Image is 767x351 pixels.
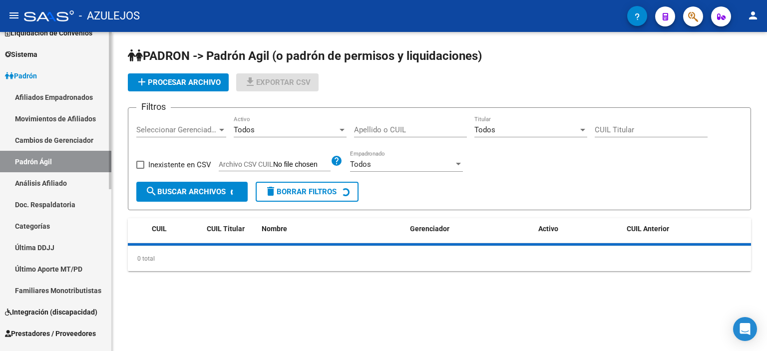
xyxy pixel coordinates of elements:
span: Nombre [262,225,287,233]
datatable-header-cell: CUIL Titular [203,218,258,240]
span: Gerenciador [410,225,449,233]
span: Procesar archivo [136,78,221,87]
h3: Filtros [136,100,171,114]
div: Open Intercom Messenger [733,317,757,341]
span: Prestadores / Proveedores [5,328,96,339]
mat-icon: add [136,76,148,88]
button: Procesar archivo [128,73,229,91]
button: Borrar Filtros [256,182,359,202]
span: Inexistente en CSV [148,159,211,171]
span: Activo [538,225,558,233]
div: 0 total [128,246,751,271]
mat-icon: menu [8,9,20,21]
span: Buscar Archivos [145,187,226,196]
mat-icon: help [331,155,343,167]
span: Todos [234,125,255,134]
span: - AZULEJOS [79,5,140,27]
span: CUIL [152,225,167,233]
span: Archivo CSV CUIL [219,160,273,168]
span: Seleccionar Gerenciador [136,125,217,134]
span: PADRON -> Padrón Agil (o padrón de permisos y liquidaciones) [128,49,482,63]
span: Borrar Filtros [265,187,337,196]
span: Padrón [5,70,37,81]
span: CUIL Anterior [627,225,669,233]
span: CUIL Titular [207,225,245,233]
mat-icon: file_download [244,76,256,88]
span: Sistema [5,49,37,60]
span: Integración (discapacidad) [5,307,97,318]
datatable-header-cell: CUIL [148,218,203,240]
mat-icon: search [145,185,157,197]
span: Todos [474,125,495,134]
datatable-header-cell: Activo [534,218,623,240]
datatable-header-cell: Nombre [258,218,406,240]
button: Exportar CSV [236,73,319,91]
button: Buscar Archivos [136,182,248,202]
span: Todos [350,160,371,169]
input: Archivo CSV CUIL [273,160,331,169]
span: Exportar CSV [244,78,311,87]
span: Liquidación de Convenios [5,27,92,38]
datatable-header-cell: Gerenciador [406,218,534,240]
mat-icon: person [747,9,759,21]
datatable-header-cell: CUIL Anterior [623,218,751,240]
mat-icon: delete [265,185,277,197]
